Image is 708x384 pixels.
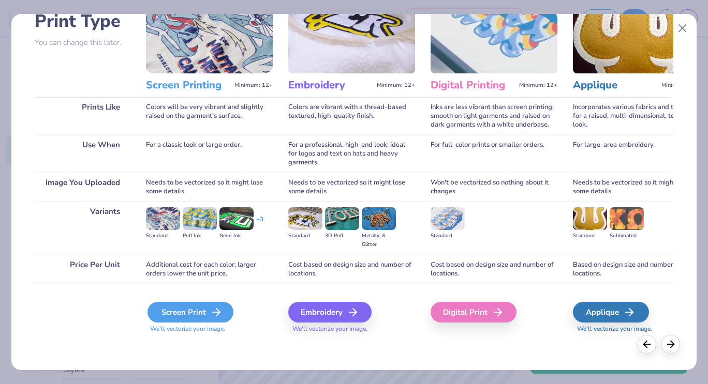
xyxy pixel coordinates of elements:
div: 3D Puff [325,232,359,240]
img: Standard [288,207,322,230]
span: We'll vectorize your image. [146,325,273,333]
div: Image You Uploaded [35,173,130,202]
div: Won't be vectorized so nothing about it changes [431,173,557,202]
div: Colors are vibrant with a thread-based textured, high-quality finish. [288,97,415,135]
div: Use When [35,135,130,173]
h3: Applique [573,79,657,92]
div: + 3 [256,215,263,233]
div: Standard [431,232,465,240]
div: Cost based on design size and number of locations. [288,255,415,284]
div: Puff Ink [183,232,217,240]
span: Minimum: 12+ [377,82,415,89]
div: Colors will be very vibrant and slightly raised on the garment's surface. [146,97,273,135]
div: Applique [573,302,649,322]
img: 3D Puff [325,207,359,230]
div: Variants [35,202,130,255]
div: Prints Like [35,97,130,135]
div: Embroidery [288,302,372,322]
div: Standard [288,232,322,240]
span: We'll vectorize your image. [573,325,700,333]
span: We'll vectorize your image. [288,325,415,333]
div: For a classic look or large order. [146,135,273,173]
div: Neon Ink [219,232,254,240]
div: Needs to be vectorized so it might lose some details [288,173,415,202]
div: Price Per Unit [35,255,130,284]
div: For full-color prints or smaller orders. [431,135,557,173]
img: Standard [146,207,180,230]
div: Screen Print [148,302,233,322]
div: Standard [146,232,180,240]
div: For large-area embroidery. [573,135,700,173]
div: Digital Print [431,302,517,322]
div: Standard [573,232,607,240]
span: Minimum: 12+ [661,82,700,89]
div: Needs to be vectorized so it might lose some details [146,173,273,202]
div: Additional cost for each color; larger orders lower the unit price. [146,255,273,284]
p: You can change this later. [35,38,130,47]
div: Cost based on design size and number of locations. [431,255,557,284]
div: For a professional, high-end look; ideal for logos and text on hats and heavy garments. [288,135,415,173]
img: Neon Ink [219,207,254,230]
span: Minimum: 12+ [234,82,273,89]
img: Puff Ink [183,207,217,230]
img: Standard [431,207,465,230]
img: Standard [573,207,607,230]
div: Needs to be vectorized so it might lose some details [573,173,700,202]
div: Sublimated [610,232,644,240]
span: Minimum: 12+ [519,82,557,89]
img: Metallic & Glitter [362,207,396,230]
h3: Digital Printing [431,79,515,92]
div: Incorporates various fabrics and threads for a raised, multi-dimensional, textured look. [573,97,700,135]
img: Sublimated [610,207,644,230]
div: Inks are less vibrant than screen printing; smooth on light garments and raised on dark garments ... [431,97,557,135]
h3: Screen Printing [146,79,230,92]
h3: Embroidery [288,79,373,92]
button: Close [673,19,692,38]
div: Based on design size and number of locations. [573,255,700,284]
div: Metallic & Glitter [362,232,396,249]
